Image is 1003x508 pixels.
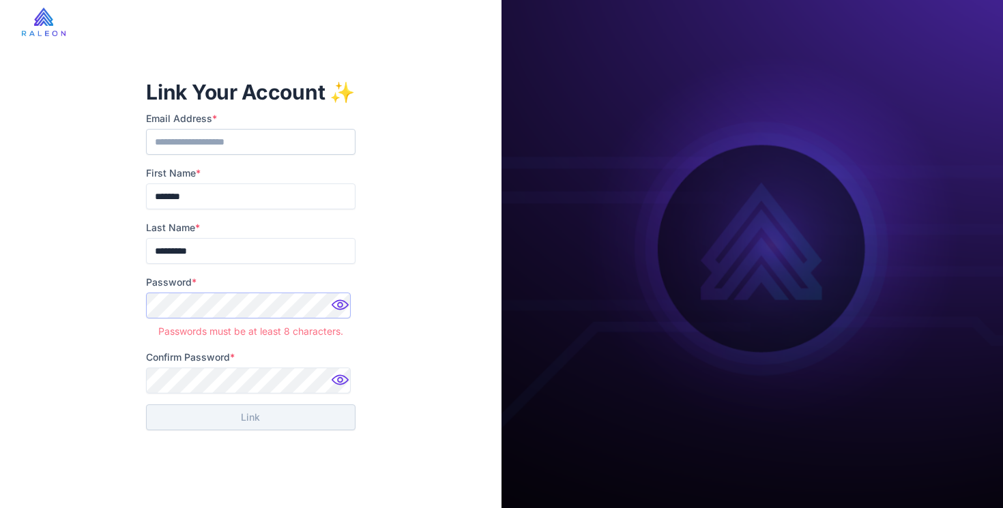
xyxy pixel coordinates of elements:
[146,111,355,126] label: Email Address
[146,350,355,365] label: Confirm Password
[146,166,355,181] label: First Name
[22,8,66,36] img: raleon-logo-whitebg.9aac0268.jpg
[146,404,355,430] button: Link
[146,78,355,106] h1: Link Your Account ✨
[146,275,355,290] label: Password
[328,295,355,323] img: Password hidden
[146,318,355,339] div: Passwords must be at least 8 characters.
[328,370,355,398] img: Password hidden
[146,220,355,235] label: Last Name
